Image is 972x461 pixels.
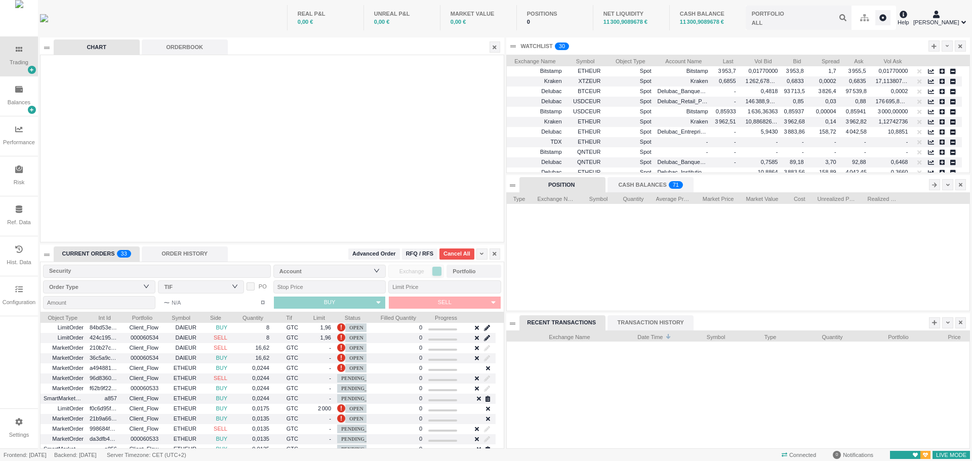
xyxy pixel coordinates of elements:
[538,193,576,203] span: Exchange Name
[825,98,839,104] span: 0,03
[818,193,856,203] span: Unrealized P&L
[734,139,740,145] span: -
[746,118,778,124] span: 10,88682677
[40,55,504,242] iframe: advanced chart TradingView widget
[374,19,390,25] span: 0,00 €
[123,393,158,404] span: Client_Flow
[165,312,190,322] span: Symbol
[761,129,778,135] span: 5,9430
[123,403,158,414] span: Client_Flow
[906,139,908,145] span: -
[164,297,181,309] span: N/A
[90,423,117,435] span: 998684f4-f92f-4abc-b92f-3844d106a413
[7,258,31,267] div: Hist. Data
[275,322,298,333] span: GTC
[337,323,345,331] span: Order is pending for more than 5s
[143,283,149,289] i: icon: down
[275,393,298,404] span: GTC
[123,312,152,322] span: Portfolio
[746,193,779,203] span: Market Value
[123,362,158,374] span: Client_Flow
[849,78,870,84] span: 0,6835
[275,403,298,414] span: GTC
[216,355,227,361] span: BUY
[540,149,562,155] span: Bitstamp
[602,331,663,341] span: Date Time
[233,312,263,322] span: Quantity
[568,106,601,117] span: USDCEUR
[443,249,470,258] span: Cancel All
[776,139,778,145] span: -
[419,355,422,361] span: 0
[123,383,158,394] span: 000060533
[878,68,908,74] span: 0,01770000
[406,249,433,258] span: RFQ / RFS
[551,139,562,145] span: TDX
[90,413,117,425] span: 21b9a661-20f6-49bb-b58a-c33c2cdcfbe4
[658,159,719,165] span: Delubac_Banque_Privee
[568,126,601,138] span: ETHEUR
[603,19,647,25] span: 11 300,9089678 €
[819,78,840,84] span: 0,0002
[165,393,196,404] span: ETHEUR
[607,136,652,148] span: Spot
[304,312,325,322] span: Limit
[802,139,807,145] span: -
[44,383,84,394] span: MarketOrder
[541,169,561,175] span: Delubac
[275,372,298,384] span: GTC
[825,159,839,165] span: 3,70
[419,345,422,351] span: 0
[324,299,336,305] span: BUY
[761,159,778,165] span: 0,7585
[691,78,708,84] span: Kraken
[541,129,561,135] span: Delubac
[846,118,870,124] span: 3 962,82
[121,250,124,260] p: 3
[752,10,784,18] div: PORTFOLIO
[14,178,24,187] div: Risk
[848,68,869,74] span: 3 955,5
[568,96,601,107] span: USDCEUR
[784,118,808,124] span: 3 962,68
[90,393,117,404] span: a857
[658,169,712,175] span: Delubac_Institutionels
[275,383,298,394] span: GTC
[90,352,117,364] span: 36c5a9cb-3d68-4f9b-86b0-8ec15c8b9284
[275,413,298,425] span: GTC
[607,315,694,330] div: TRANSACTION HISTORY
[544,118,562,124] span: Kraken
[876,55,902,65] span: Vol Ask
[337,312,360,322] span: Status
[275,342,298,354] span: GTC
[568,55,595,65] span: Symbol
[165,413,196,425] span: ETHEUR
[718,68,739,74] span: 3 953,7
[607,177,694,192] div: CASH BALANCES
[519,315,605,330] div: RECENT TRANSACTIONS
[90,433,117,445] span: da3dfb4c-6e78-47fa-8236-8ef8bedcfefa
[559,43,562,53] p: 3
[834,139,840,145] span: -
[214,345,227,351] span: SELL
[345,344,368,352] span: OPEN
[165,372,196,384] span: ETHEUR
[123,423,158,435] span: Client_Flow
[337,344,345,352] span: Order is pending for more than 5s
[746,6,852,30] input: ALL
[389,297,486,309] button: SELL
[906,149,908,155] span: -
[44,413,84,425] span: MarketOrder
[784,88,808,94] span: 93 713,5
[676,181,679,191] p: 1
[758,169,778,175] span: 10,8864
[793,98,807,104] span: 0,85
[388,280,501,294] input: Limit Price
[658,129,709,135] span: Delubac_Entreprises
[786,68,807,74] span: 3 953,8
[784,129,808,135] span: 3 883,86
[876,78,908,84] span: 17,11380750
[123,322,158,333] span: Client_Flow
[8,98,30,107] div: Balances
[44,372,84,384] span: MarketOrder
